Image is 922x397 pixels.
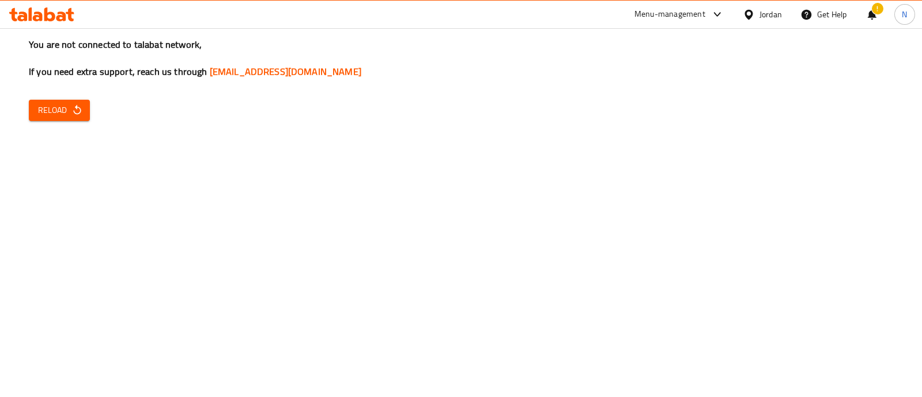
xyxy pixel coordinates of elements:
[29,100,90,121] button: Reload
[29,38,893,78] h3: You are not connected to talabat network, If you need extra support, reach us through
[38,103,81,118] span: Reload
[210,63,361,80] a: [EMAIL_ADDRESS][DOMAIN_NAME]
[902,8,907,21] span: N
[634,7,705,21] div: Menu-management
[759,8,782,21] div: Jordan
